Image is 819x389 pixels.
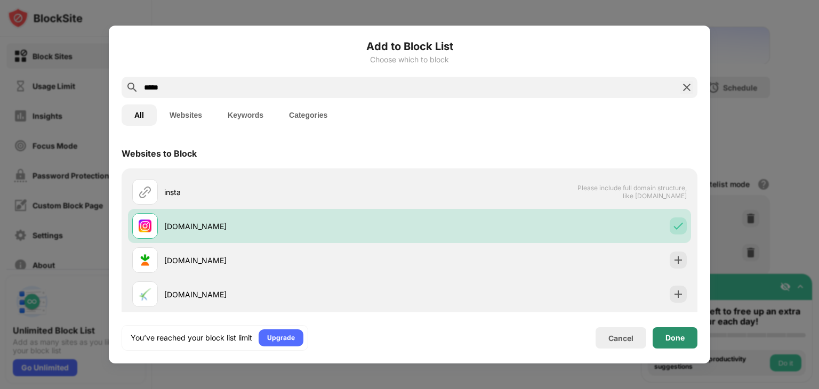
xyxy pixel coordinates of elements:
[608,334,633,343] div: Cancel
[126,81,139,94] img: search.svg
[139,220,151,232] img: favicons
[164,289,409,300] div: [DOMAIN_NAME]
[122,38,697,54] h6: Add to Block List
[215,104,276,126] button: Keywords
[680,81,693,94] img: search-close
[665,334,685,342] div: Done
[131,333,252,343] div: You’ve reached your block list limit
[164,255,409,266] div: [DOMAIN_NAME]
[122,104,157,126] button: All
[157,104,215,126] button: Websites
[276,104,340,126] button: Categories
[577,184,687,200] span: Please include full domain structure, like [DOMAIN_NAME]
[267,333,295,343] div: Upgrade
[139,288,151,301] img: favicons
[139,254,151,266] img: favicons
[164,187,409,198] div: insta
[122,148,197,159] div: Websites to Block
[164,221,409,232] div: [DOMAIN_NAME]
[122,55,697,64] div: Choose which to block
[139,185,151,198] img: url.svg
